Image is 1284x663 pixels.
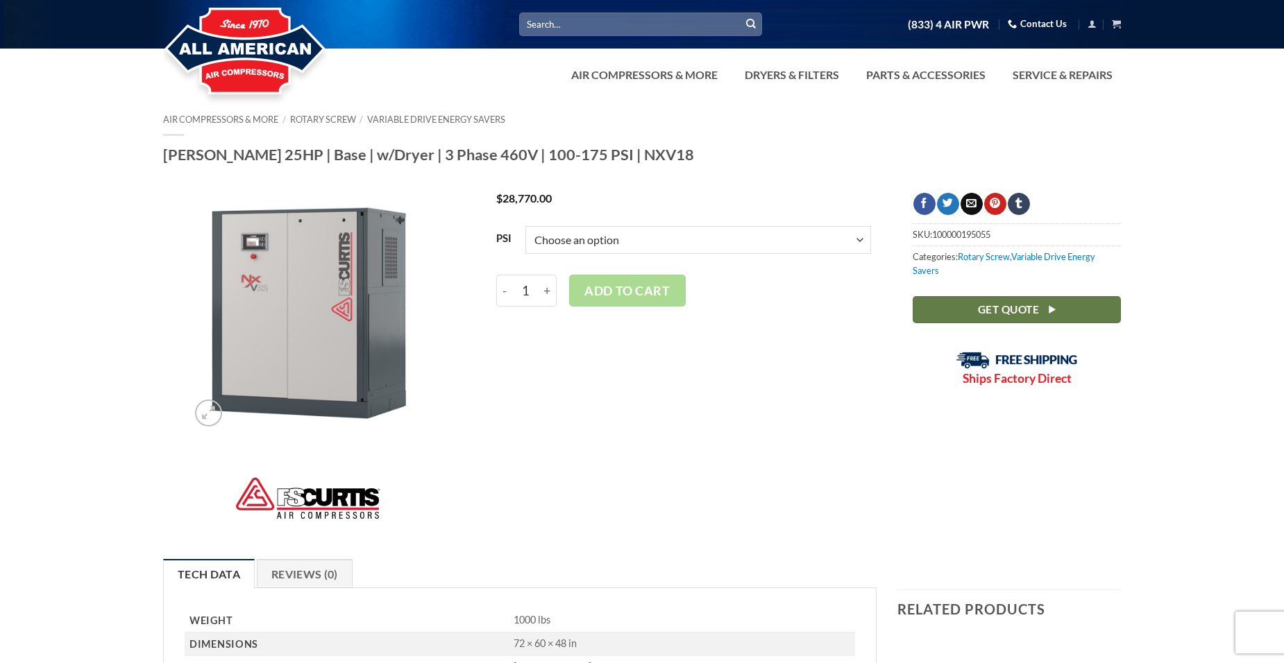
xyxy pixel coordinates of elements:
a: Reviews (0) [257,559,353,588]
a: Email to a Friend [961,193,982,215]
nav: Breadcrumb [163,114,1121,125]
a: Parts & Accessories [858,61,994,89]
button: Add to cart [569,275,686,307]
a: Rotary Screw [290,114,356,125]
input: Search… [519,12,762,35]
h1: [PERSON_NAME] 25HP | Base | w/Dryer | 3 Phase 460V | 100-175 PSI | NXV18 [163,145,1121,164]
a: Air Compressors & More [163,114,278,125]
span: Categories: , [913,246,1121,282]
button: Submit [741,14,761,35]
img: FS-Curtis-Air-Compressors [236,472,382,528]
a: Air Compressors & More [563,61,726,89]
span: Get Quote [978,301,1039,318]
td: 72 × 60 × 48 in [509,632,855,656]
input: Product quantity [513,275,539,307]
h3: Related products [897,590,1122,628]
a: Get Quote [913,296,1121,323]
a: Contact Us [1008,13,1067,35]
td: 1000 lbs [509,609,855,632]
a: Share on Tumblr [1008,193,1029,215]
a: Tech Data [163,559,255,588]
a: Service & Repairs [1004,61,1121,89]
strong: Ships Factory Direct [963,371,1072,386]
bdi: 28,770.00 [496,191,552,205]
a: Variable Drive Energy Savers [367,114,505,125]
input: Increase quantity of Curtis 25HP | Base | w/Dryer | 3 Phase 460V | 100-175 PSI | NXV18 [539,275,557,307]
a: (833) 4 AIR PWR [908,12,989,37]
img: Curtis NXV18 Base w/Dryer 3 Phase 460V 100-175 PSI [188,193,429,433]
a: Pin on Pinterest [984,193,1006,215]
img: Free Shipping [956,352,1078,369]
a: Login [1088,15,1097,33]
span: 100000195055 [932,229,990,240]
span: $ [496,191,502,205]
span: / [282,114,286,125]
span: / [360,114,363,125]
span: SKU: [913,223,1121,245]
a: Rotary Screw [958,251,1010,262]
th: Weight [185,609,509,632]
a: Share on Twitter [937,193,958,215]
a: View cart [1112,15,1121,33]
a: Dryers & Filters [736,61,847,89]
th: Dimensions [185,632,509,656]
a: Share on Facebook [913,193,935,215]
input: Reduce quantity of Curtis 25HP | Base | w/Dryer | 3 Phase 460V | 100-175 PSI | NXV18 [496,275,513,307]
a: Zoom [195,399,222,427]
label: PSI [496,233,512,244]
